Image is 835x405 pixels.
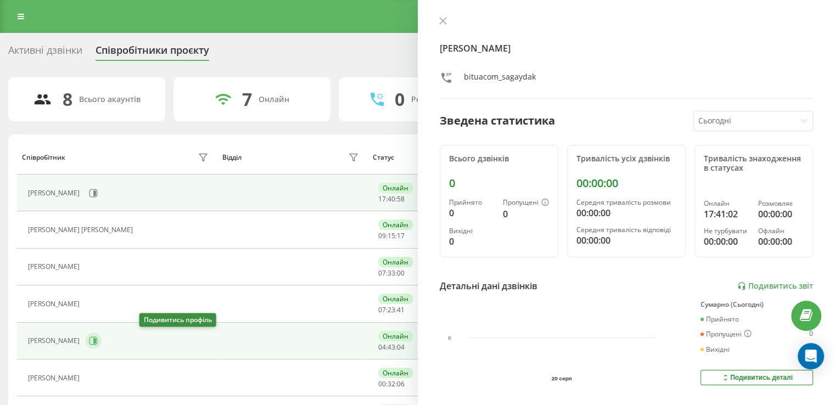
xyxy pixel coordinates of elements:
span: 04 [378,342,386,352]
span: 58 [397,194,405,204]
div: : : [378,269,405,277]
div: 00:00:00 [704,235,749,248]
div: 00:00:00 [576,177,676,190]
div: 0 [809,330,813,339]
span: 15 [388,231,395,240]
text: 20 серп [552,375,572,381]
div: : : [378,306,405,314]
div: Середня тривалість відповіді [576,226,676,234]
div: : : [378,380,405,388]
span: 41 [397,305,405,314]
div: [PERSON_NAME] [28,189,82,197]
div: : : [378,232,405,240]
span: 00 [397,268,405,278]
div: Вихідні [449,227,494,235]
div: Не турбувати [704,227,749,235]
div: : : [378,195,405,203]
div: Тривалість знаходження в статусах [704,154,804,173]
div: Вихідні [700,346,730,353]
div: Співробітники проєкту [96,44,209,61]
div: Розмовляють [411,95,464,104]
div: Статус [373,154,394,161]
span: 17 [397,231,405,240]
div: 8 [63,89,72,110]
div: Відділ [222,154,242,161]
span: 04 [397,342,405,352]
div: Всього акаунтів [79,95,141,104]
div: 0 [503,207,549,221]
div: Онлайн [378,257,413,267]
div: Онлайн [378,294,413,304]
text: 0 [448,335,451,341]
div: 17:41:02 [704,207,749,221]
div: Прийнято [449,199,494,206]
div: Всього дзвінків [449,154,549,164]
span: 43 [388,342,395,352]
div: Онлайн [259,95,289,104]
div: 0 [449,177,549,190]
div: 0 [395,89,405,110]
div: 0 [449,206,494,220]
div: 00:00:00 [576,206,676,220]
div: Онлайн [378,331,413,341]
div: [PERSON_NAME] [28,263,82,271]
span: 00 [378,379,386,389]
div: Пропущені [503,199,549,207]
span: 17 [378,194,386,204]
div: Офлайн [758,227,804,235]
div: Подивитись профіль [139,313,216,327]
span: 06 [397,379,405,389]
div: Сумарно (Сьогодні) [700,301,813,308]
div: [PERSON_NAME] [28,300,82,308]
div: 00:00:00 [758,207,804,221]
a: Подивитись звіт [737,282,813,291]
span: 07 [378,305,386,314]
div: 0 [449,235,494,248]
button: Подивитись деталі [700,370,813,385]
div: Середня тривалість розмови [576,199,676,206]
span: 40 [388,194,395,204]
span: 23 [388,305,395,314]
div: : : [378,344,405,351]
div: Співробітник [22,154,65,161]
div: [PERSON_NAME] [28,374,82,382]
div: Подивитись деталі [721,373,793,382]
div: Онлайн [378,220,413,230]
div: 00:00:00 [758,235,804,248]
span: 33 [388,268,395,278]
span: 09 [378,231,386,240]
div: Прийнято [700,316,739,323]
div: Онлайн [704,200,749,207]
div: Активні дзвінки [8,44,82,61]
div: Тривалість усіх дзвінків [576,154,676,164]
div: 7 [242,89,252,110]
div: Онлайн [378,368,413,378]
div: [PERSON_NAME] [PERSON_NAME] [28,226,136,234]
div: Зведена статистика [440,113,555,129]
div: bituacom_sagaydak [464,71,536,87]
div: Розмовляє [758,200,804,207]
span: 32 [388,379,395,389]
div: Open Intercom Messenger [798,343,824,369]
div: Пропущені [700,330,752,339]
div: 00:00:00 [576,234,676,247]
span: 07 [378,268,386,278]
div: [PERSON_NAME] [28,337,82,345]
h4: [PERSON_NAME] [440,42,814,55]
div: Онлайн [378,183,413,193]
div: Детальні дані дзвінків [440,279,537,292]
